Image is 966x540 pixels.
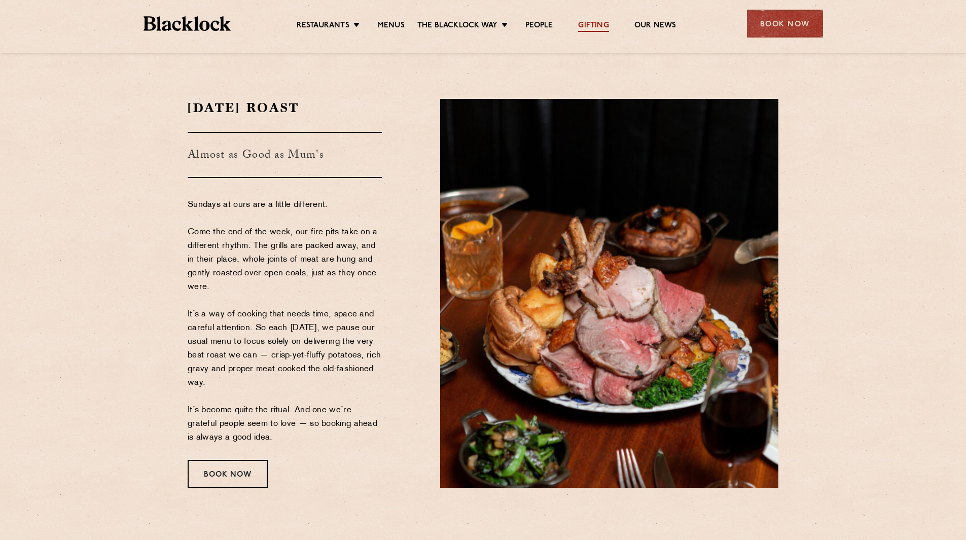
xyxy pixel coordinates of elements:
[188,132,382,178] h3: Almost as Good as Mum's
[578,21,609,32] a: Gifting
[377,21,405,32] a: Menus
[747,10,823,38] div: Book Now
[634,21,676,32] a: Our News
[188,198,382,445] p: Sundays at ours are a little different. Come the end of the week, our fire pits take on a differe...
[144,16,231,31] img: BL_Textured_Logo-footer-cropped.svg
[188,99,382,117] h2: [DATE] Roast
[188,460,268,488] div: Book Now
[417,21,497,32] a: The Blacklock Way
[525,21,553,32] a: People
[297,21,349,32] a: Restaurants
